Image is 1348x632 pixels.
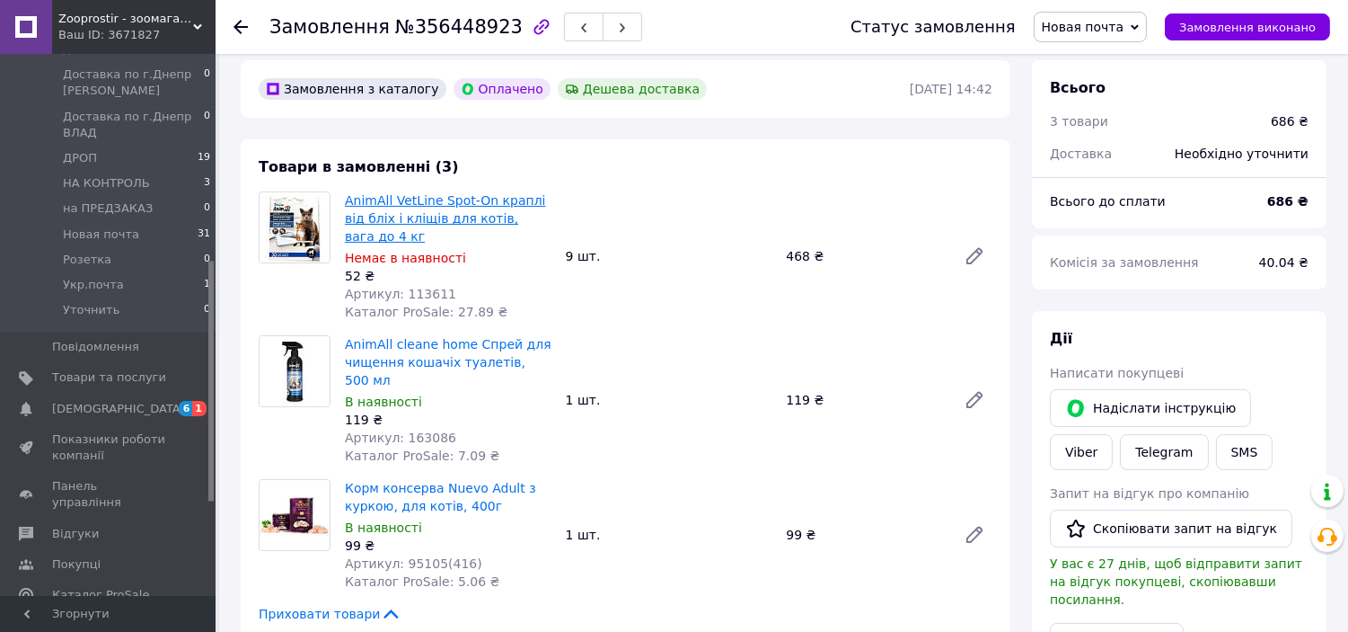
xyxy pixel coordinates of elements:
a: Редагувати [956,382,992,418]
span: Панель управління [52,478,166,511]
div: 99 ₴ [345,537,551,555]
span: 31 [198,227,210,243]
span: Комісія за замовлення [1050,255,1199,270]
span: Артикул: 95105(416) [345,556,482,571]
div: Дешева доставка [558,78,707,100]
div: 99 ₴ [779,522,949,547]
div: 119 ₴ [345,411,551,429]
div: 1 шт. [559,522,780,547]
span: ДРОП [63,150,97,166]
div: 686 ₴ [1271,112,1308,130]
div: Необхідно уточнити [1164,134,1319,174]
div: 119 ₴ [779,387,949,413]
span: Дії [1050,330,1072,347]
span: на ПРЕДЗАКАЗ [63,200,153,217]
span: 0 [204,252,210,268]
span: Каталог ProSale: 5.06 ₴ [345,574,499,589]
span: Zooprostir - зоомагазин [58,11,193,27]
span: 1 [192,401,207,416]
span: 40.04 ₴ [1259,255,1308,270]
span: Укр.почта [63,277,124,293]
span: 0 [204,109,210,141]
div: Повернутися назад [233,18,248,36]
span: 0 [204,200,210,217]
span: Доставка [1050,147,1112,161]
a: AnimAll cleane home Спрей для чищення кошачіх туалетів, 500 мл [345,337,551,387]
span: Замовлення [269,16,390,38]
span: В наявності [345,521,422,535]
span: Каталог ProSale: 27.89 ₴ [345,305,507,319]
span: Запит на відгук про компанію [1050,486,1249,501]
div: Ваш ID: 3671827 [58,27,216,43]
span: Покупці [52,556,101,573]
span: 19 [198,150,210,166]
span: Товари в замовленні (3) [259,158,459,175]
div: Замовлення з каталогу [259,78,446,100]
span: Розетка [63,252,111,268]
span: 3 товари [1050,114,1108,129]
div: Статус замовлення [850,18,1016,36]
button: SMS [1216,434,1273,470]
span: Всього [1050,79,1106,96]
span: Новая почта [63,227,139,243]
span: Каталог ProSale [52,587,149,603]
span: Показники роботи компанії [52,432,166,464]
span: Товари та послуги [52,369,166,386]
span: Всього до сплати [1050,194,1166,209]
span: 0 [204,302,210,318]
img: Корм консерва Nuevo Adult з куркою, для котів, 400г [260,480,330,550]
a: Viber [1050,434,1113,470]
span: Відгуки [52,526,99,542]
span: Замовлення виконано [1179,21,1316,34]
span: Приховати товари [259,605,401,623]
a: Редагувати [956,238,992,274]
span: Уточнить [63,302,119,318]
span: 1 [204,277,210,293]
span: Артикул: 113611 [345,287,456,301]
span: В наявності [345,395,422,409]
div: 52 ₴ [345,267,551,285]
a: Telegram [1120,434,1208,470]
span: [DEMOGRAPHIC_DATA] [52,401,185,417]
span: Артикул: 163086 [345,431,456,445]
span: Доставка по г.Днепр [PERSON_NAME] [63,67,204,99]
b: 686 ₴ [1267,194,1308,209]
div: 9 шт. [559,244,780,269]
div: 1 шт. [559,387,780,413]
button: Надіслати інструкцію [1050,389,1251,427]
span: НА КОНТРОЛЬ [63,175,150,191]
a: Корм консерва Nuevo Adult з куркою, для котів, 400г [345,481,536,513]
span: 6 [179,401,193,416]
button: Скопіювати запит на відгук [1050,510,1292,547]
a: Редагувати [956,517,992,553]
div: 468 ₴ [779,244,949,269]
img: AnimAll VetLine Spot-On краплі від бліх і кліщів для котів, вага до 4 кг [260,192,330,263]
span: Каталог ProSale: 7.09 ₴ [345,449,499,463]
time: [DATE] 14:42 [910,82,992,96]
span: 0 [204,67,210,99]
span: 3 [204,175,210,191]
img: AnimAll cleane home Спрей для чищення кошачіх туалетів, 500 мл [260,336,330,406]
span: Написати покупцеві [1050,366,1184,380]
span: Немає в наявності [345,251,466,265]
span: Повідомлення [52,339,139,355]
span: №356448923 [395,16,523,38]
span: У вас є 27 днів, щоб відправити запит на відгук покупцеві, скопіювавши посилання. [1050,556,1302,607]
span: Доставка по г.Днепр ВЛАД [63,109,204,141]
button: Замовлення виконано [1165,13,1330,40]
div: Оплачено [454,78,551,100]
a: AnimAll VetLine Spot-On краплі від бліх і кліщів для котів, вага до 4 кг [345,193,546,244]
span: Новая почта [1042,20,1124,34]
